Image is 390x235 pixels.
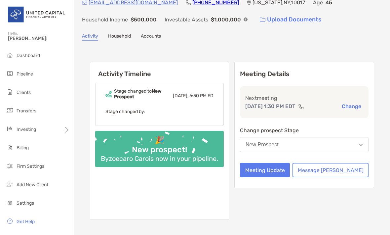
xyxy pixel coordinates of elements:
div: Stage changed to [114,88,173,100]
div: New Prospect [246,142,279,148]
span: Add New Client [17,182,48,188]
span: Get Help [17,219,35,224]
p: Household Income [82,15,128,24]
img: get-help icon [6,217,14,225]
a: Upload Documents [255,13,326,27]
img: settings icon [6,199,14,207]
a: Activity [82,33,98,41]
a: Household [108,33,131,41]
p: Change prospect Stage [240,126,369,134]
img: investing icon [6,125,14,133]
img: firm-settings icon [6,162,14,170]
button: Meeting Update [240,163,290,177]
img: Email Icon [82,1,87,5]
p: Next meeting [245,94,363,102]
span: Billing [17,145,29,151]
div: New prospect! [129,145,190,155]
span: [DATE], [173,93,188,99]
span: Transfers [17,108,36,114]
p: Stage changed by: [105,107,214,116]
div: Byzoecaro Caro is now in your pipeline. [98,155,221,162]
span: Investing [17,127,36,132]
span: [PERSON_NAME]! [8,36,70,41]
img: billing icon [6,143,14,151]
img: pipeline icon [6,70,14,77]
b: New Prospect [114,88,161,100]
p: [DATE] 1:30 PM EDT [245,102,295,110]
div: 🎉 [152,135,167,145]
img: add_new_client icon [6,180,14,188]
img: United Capital Logo [8,3,66,26]
a: Accounts [141,33,161,41]
span: Firm Settings [17,163,44,169]
img: Info Icon [244,17,248,21]
span: Settings [17,200,34,206]
p: $1,000,000 [211,15,241,24]
button: New Prospect [240,137,369,152]
img: transfers icon [6,106,14,114]
p: $500,000 [131,15,157,24]
img: communication type [298,104,304,109]
span: 6:50 PM ED [189,93,214,99]
button: Message [PERSON_NAME] [292,163,369,177]
span: Pipeline [17,71,33,77]
p: Meeting Details [240,70,369,78]
img: clients icon [6,88,14,96]
img: dashboard icon [6,51,14,59]
img: Event icon [105,91,112,97]
button: Change [340,103,363,110]
span: Clients [17,90,31,95]
span: Dashboard [17,53,40,58]
img: button icon [260,17,265,22]
h6: Activity Timeline [90,62,229,78]
p: Investable Assets [165,15,208,24]
img: Open dropdown arrow [359,144,363,146]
